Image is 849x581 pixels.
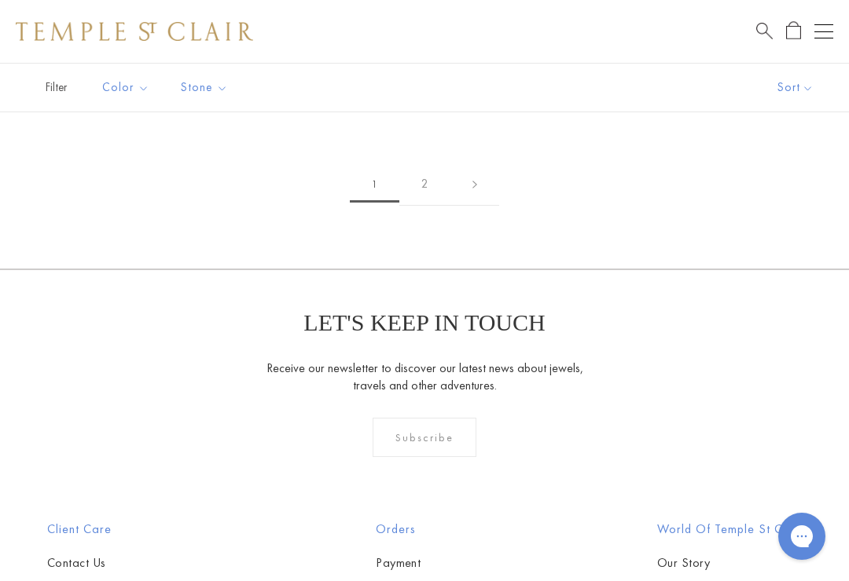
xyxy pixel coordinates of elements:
[657,520,802,539] h2: World of Temple St Clair
[376,520,509,539] h2: Orders
[756,21,773,41] a: Search
[742,64,849,111] button: Show sort by
[350,166,399,203] span: 1
[47,554,228,572] a: Contact Us
[173,78,240,97] span: Stone
[786,21,801,41] a: Open Shopping Bag
[399,163,450,206] a: 2
[303,309,545,336] p: LET'S KEEP IN TOUCH
[373,418,477,457] div: Subscribe
[814,22,833,41] button: Open navigation
[376,554,509,572] a: Payment
[169,70,240,105] button: Stone
[657,554,802,572] a: Our Story
[450,163,499,206] a: Next page
[47,520,228,539] h2: Client Care
[266,360,584,394] p: Receive our newsletter to discover our latest news about jewels, travels and other adventures.
[770,507,833,565] iframe: Gorgias live chat messenger
[94,78,161,97] span: Color
[90,70,161,105] button: Color
[16,22,253,41] img: Temple St. Clair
